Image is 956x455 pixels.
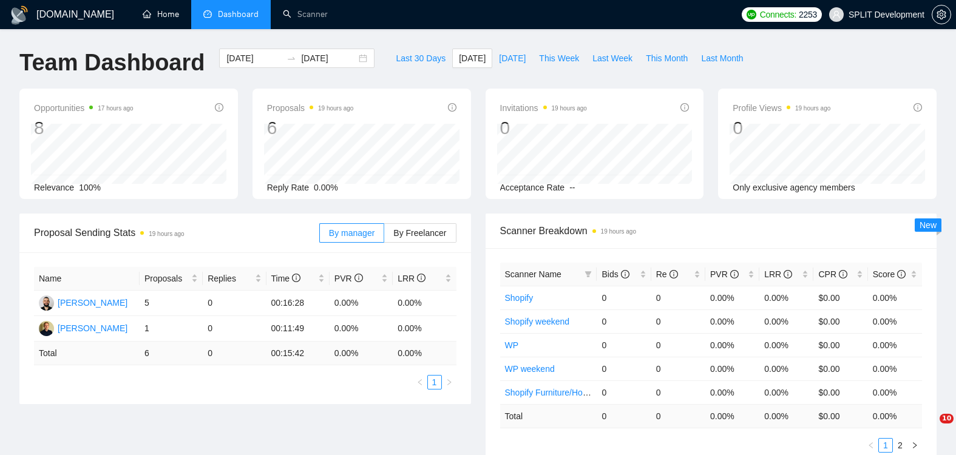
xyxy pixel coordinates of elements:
span: right [446,379,453,386]
img: upwork-logo.png [747,10,756,19]
span: Score [873,269,906,279]
td: 0.00% [705,380,759,404]
span: By Freelancer [393,228,446,238]
input: End date [301,52,356,65]
td: 0.00% [868,286,922,309]
span: info-circle [839,270,847,278]
div: 8 [34,116,134,140]
button: left [864,438,878,453]
a: 1 [879,439,892,452]
td: 0.00% [330,291,393,316]
li: Next Page [907,438,922,453]
span: 10 [940,414,954,423]
span: filter [585,271,592,278]
span: info-circle [784,270,792,278]
td: 0.00% [868,380,922,404]
button: left [413,375,427,389]
td: 0.00 % [759,404,813,428]
span: info-circle [354,274,363,282]
td: 6 [140,342,203,365]
td: 00:16:28 [266,291,330,316]
span: Profile Views [733,101,830,115]
div: [PERSON_NAME] [58,322,127,335]
a: WP [505,340,519,350]
span: info-circle [897,270,906,278]
td: 0.00% [759,309,813,333]
span: info-circle [292,274,300,282]
button: [DATE] [452,49,492,68]
span: setting [932,10,951,19]
div: [PERSON_NAME] [58,296,127,309]
span: info-circle [448,103,456,112]
span: swap-right [286,53,296,63]
td: 0.00% [330,316,393,342]
button: right [907,438,922,453]
span: 100% [79,183,101,192]
td: 0.00% [759,286,813,309]
td: 0 [651,286,705,309]
button: Last Month [694,49,750,68]
th: Proposals [140,267,203,291]
td: 5 [140,291,203,316]
time: 19 hours ago [149,231,184,237]
span: dashboard [203,10,212,18]
a: AH[PERSON_NAME] [39,323,127,332]
span: Replies [208,272,252,285]
td: $0.00 [813,357,867,380]
span: info-circle [215,103,223,112]
span: Proposals [267,101,354,115]
span: 2253 [799,8,817,21]
img: BC [39,295,54,311]
span: info-circle [730,270,739,278]
td: 0 [597,404,651,428]
time: 19 hours ago [795,105,830,112]
span: LRR [764,269,792,279]
td: 0.00 % [868,404,922,428]
div: 0 [733,116,830,140]
a: Shopify [505,293,534,303]
li: Previous Page [413,375,427,389]
td: 00:15:42 [266,342,330,365]
span: Scanner Breakdown [500,223,923,238]
span: info-circle [417,274,425,282]
time: 19 hours ago [318,105,353,112]
span: Dashboard [218,9,259,19]
td: 0 [597,333,651,357]
td: 1 [140,316,203,342]
span: Last 30 Days [396,52,446,65]
li: 2 [893,438,907,453]
td: 0 [203,342,266,365]
span: Relevance [34,183,74,192]
span: Reply Rate [267,183,309,192]
span: filter [582,265,594,283]
span: This Week [539,52,579,65]
li: 1 [427,375,442,389]
li: 1 [878,438,893,453]
td: 0.00% [705,286,759,309]
span: to [286,53,296,63]
td: 0.00% [759,333,813,357]
td: 0 [651,357,705,380]
li: Next Page [442,375,456,389]
span: New [920,220,937,230]
span: info-circle [621,270,629,278]
span: Last Week [592,52,632,65]
img: logo [10,5,29,25]
td: 0 [597,309,651,333]
span: left [867,442,875,449]
time: 19 hours ago [552,105,587,112]
span: Scanner Name [505,269,561,279]
span: PVR [334,274,363,283]
a: WP weekend [505,364,555,374]
span: This Month [646,52,688,65]
span: Bids [602,269,629,279]
th: Name [34,267,140,291]
h1: Team Dashboard [19,49,205,77]
td: 0.00% [868,357,922,380]
span: [DATE] [499,52,526,65]
td: 0 [651,309,705,333]
td: Total [34,342,140,365]
div: 0 [500,116,587,140]
td: 0.00% [759,380,813,404]
td: 0 [203,291,266,316]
